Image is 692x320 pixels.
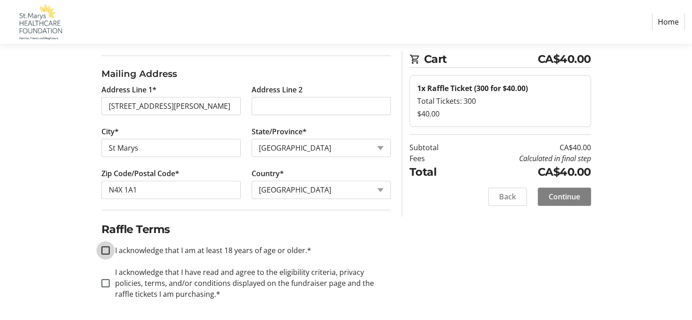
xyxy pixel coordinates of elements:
[462,164,591,180] td: CA$40.00
[538,188,591,206] button: Continue
[110,245,311,256] label: I acknowledge that I am at least 18 years of age or older.*
[417,108,583,119] div: $40.00
[462,153,591,164] td: Calculated in final step
[424,51,538,67] span: Cart
[417,96,583,107] div: Total Tickets: 300
[652,13,685,30] a: Home
[252,126,307,137] label: State/Province*
[499,191,516,202] span: Back
[549,191,580,202] span: Continue
[110,267,391,300] label: I acknowledge that I have read and agree to the eligibility criteria, privacy policies, terms, an...
[252,168,284,179] label: Country*
[409,153,462,164] td: Fees
[462,142,591,153] td: CA$40.00
[101,97,241,115] input: Address
[101,67,391,81] h3: Mailing Address
[101,168,179,179] label: Zip Code/Postal Code*
[101,221,391,238] h2: Raffle Terms
[252,84,303,95] label: Address Line 2
[101,84,157,95] label: Address Line 1*
[101,126,119,137] label: City*
[101,139,241,157] input: City
[488,188,527,206] button: Back
[101,181,241,199] input: Zip or Postal Code
[409,142,462,153] td: Subtotal
[417,83,528,93] strong: 1x Raffle Ticket (300 for $40.00)
[409,164,462,180] td: Total
[7,4,72,40] img: St. Marys Healthcare Foundation's Logo
[538,51,591,67] span: CA$40.00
